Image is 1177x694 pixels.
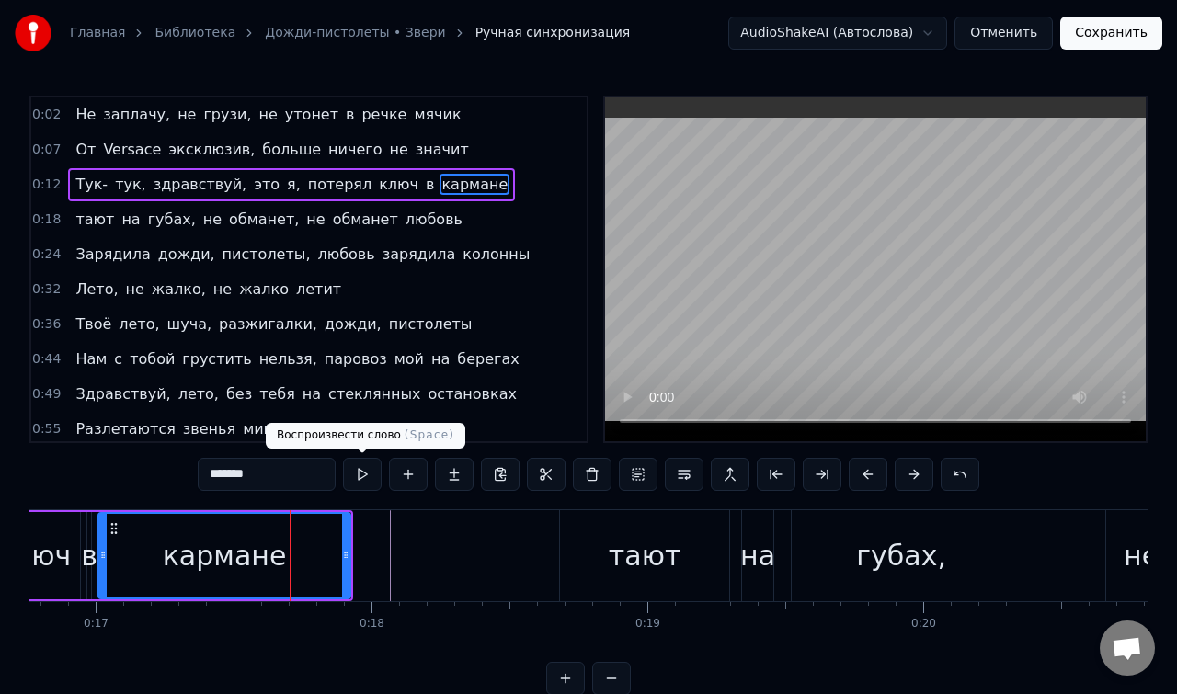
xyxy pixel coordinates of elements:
[257,104,279,125] span: не
[74,348,109,370] span: Нам
[424,174,436,195] span: в
[252,174,281,195] span: это
[455,348,520,370] span: берегах
[221,244,313,265] span: пистолеты,
[74,418,177,439] span: Разлетаются
[154,24,235,42] a: Библиотека
[257,348,319,370] span: нельзя,
[101,139,163,160] span: Versace
[124,279,146,300] span: не
[285,174,303,195] span: я,
[201,104,253,125] span: грузи,
[113,174,148,195] span: тук,
[475,24,631,42] span: Ручная синхронизация
[70,24,125,42] a: Главная
[152,174,248,195] span: здравствуй,
[181,418,237,439] span: звенья
[70,24,630,42] nav: breadcrumb
[315,244,376,265] span: любовь
[289,418,353,439] span: сердца,
[301,383,323,404] span: на
[412,104,463,125] span: мячик
[306,174,373,195] span: потерял
[410,418,454,439] span: мимо
[323,313,383,335] span: дожди,
[911,617,936,631] div: 0:20
[74,279,120,300] span: Лето,
[15,15,51,51] img: youka
[74,174,109,195] span: Тук-
[217,313,319,335] span: разжигалки,
[393,348,426,370] span: мой
[177,383,221,404] span: лето,
[257,383,297,404] span: тебя
[32,385,61,404] span: 0:49
[32,350,61,369] span: 0:44
[84,617,109,631] div: 0:17
[357,418,406,439] span: мимо,
[74,244,152,265] span: Зарядила
[156,244,217,265] span: дожди,
[224,383,254,404] span: без
[404,209,464,230] span: любовь
[326,383,423,404] span: стеклянных
[150,279,208,300] span: жалко,
[954,17,1053,50] button: Отменить
[266,423,465,449] div: Воспроизвести слово
[304,209,326,230] span: не
[74,139,97,160] span: От
[166,139,257,160] span: эксклюзив,
[326,139,383,160] span: ничего
[283,104,340,125] span: утонет
[429,348,451,370] span: на
[128,348,177,370] span: тобой
[440,174,509,195] span: кармане
[117,313,161,335] span: лето,
[74,383,172,404] span: Здравствуй,
[32,210,61,229] span: 0:18
[32,420,61,438] span: 0:55
[32,245,61,264] span: 0:24
[856,535,946,576] div: губах,
[176,104,198,125] span: не
[241,418,285,439] span: мимо
[146,209,198,230] span: губах,
[260,139,323,160] span: больше
[331,209,400,230] span: обманет
[74,313,113,335] span: Твоё
[381,244,458,265] span: зарядила
[32,106,61,124] span: 0:02
[387,313,474,335] span: пистолеты
[360,617,384,631] div: 0:18
[180,348,253,370] span: грустить
[201,209,223,230] span: не
[32,315,61,334] span: 0:36
[427,383,519,404] span: остановках
[81,535,97,576] div: в
[227,209,301,230] span: обманет,
[377,174,420,195] span: ключ
[387,139,409,160] span: не
[32,176,61,194] span: 0:12
[344,104,356,125] span: в
[74,104,97,125] span: Не
[740,535,775,576] div: на
[101,104,172,125] span: заплачу,
[74,209,116,230] span: тают
[237,279,291,300] span: жалко
[1100,620,1155,676] a: Открытый чат
[294,279,343,300] span: летит
[211,279,234,300] span: не
[1060,17,1162,50] button: Сохранить
[32,280,61,299] span: 0:32
[461,244,531,265] span: колонны
[166,313,213,335] span: шуча,
[265,24,445,42] a: Дожди-пистолеты • Звери
[163,535,287,576] div: кармане
[360,104,408,125] span: речке
[120,209,142,230] span: на
[414,139,471,160] span: значит
[32,141,61,159] span: 0:07
[635,617,660,631] div: 0:19
[323,348,389,370] span: паровоз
